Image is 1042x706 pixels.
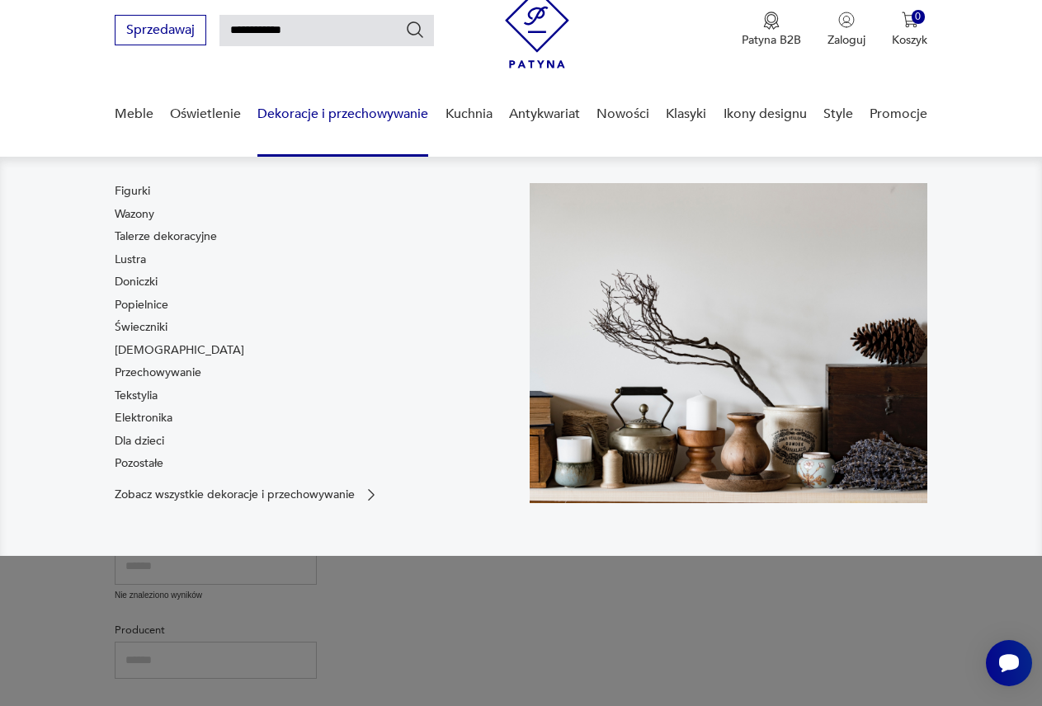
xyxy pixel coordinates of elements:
[763,12,780,30] img: Ikona medalu
[823,82,853,146] a: Style
[902,12,918,28] img: Ikona koszyka
[115,489,355,500] p: Zobacz wszystkie dekoracje i przechowywanie
[509,82,580,146] a: Antykwariat
[870,82,927,146] a: Promocje
[838,12,855,28] img: Ikonka użytkownika
[115,15,206,45] button: Sprzedawaj
[115,82,153,146] a: Meble
[742,12,801,48] a: Ikona medaluPatyna B2B
[115,206,154,223] a: Wazony
[892,12,927,48] button: 0Koszyk
[446,82,493,146] a: Kuchnia
[530,183,928,503] img: cfa44e985ea346226f89ee8969f25989.jpg
[986,640,1032,686] iframe: Smartsupp widget button
[827,32,865,48] p: Zaloguj
[742,12,801,48] button: Patyna B2B
[666,82,706,146] a: Klasyki
[115,433,164,449] a: Dla dzieci
[405,20,425,40] button: Szukaj
[115,455,163,472] a: Pozostałe
[115,297,168,313] a: Popielnice
[115,365,201,381] a: Przechowywanie
[115,274,158,290] a: Doniczki
[115,319,167,336] a: Świeczniki
[827,12,865,48] button: Zaloguj
[257,82,428,146] a: Dekoracje i przechowywanie
[742,32,801,48] p: Patyna B2B
[115,26,206,37] a: Sprzedawaj
[115,487,380,503] a: Zobacz wszystkie dekoracje i przechowywanie
[115,410,172,426] a: Elektronika
[115,183,150,200] a: Figurki
[115,388,158,404] a: Tekstylia
[170,82,241,146] a: Oświetlenie
[596,82,649,146] a: Nowości
[115,228,217,245] a: Talerze dekoracyjne
[115,342,244,359] a: [DEMOGRAPHIC_DATA]
[912,10,926,24] div: 0
[724,82,807,146] a: Ikony designu
[892,32,927,48] p: Koszyk
[115,252,146,268] a: Lustra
